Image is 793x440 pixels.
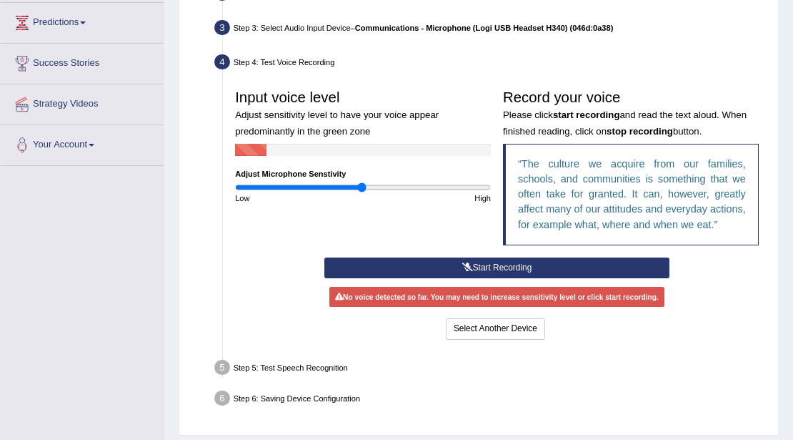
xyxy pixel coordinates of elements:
[235,168,346,180] label: Adjust Microphone Senstivity
[235,89,491,137] h3: Input voice level
[518,158,746,230] q: The culture we acquire from our families, schools, and communities is something that we often tak...
[503,89,759,137] h3: Record your voice
[229,192,363,204] div: Low
[446,318,545,339] button: Select Another Device
[209,51,773,77] div: Step 4: Test Voice Recording
[355,24,614,32] b: Communications - Microphone (Logi USB Headset H340) (046d:0a38)
[209,386,773,413] div: Step 6: Saving Device Configuration
[503,109,747,136] small: Please click and read the text aloud. When finished reading, click on button.
[351,24,614,32] span: –
[607,126,673,137] b: stop recording
[1,84,164,120] a: Strategy Videos
[553,109,620,120] b: start recording
[209,356,773,383] div: Step 5: Test Speech Recognition
[1,125,164,161] a: Your Account
[1,44,164,79] a: Success Stories
[329,287,665,307] div: No voice detected so far. You may need to increase sensitivity level or click start recording.
[363,192,497,204] div: High
[324,258,669,278] button: Start Recording
[235,109,439,136] small: Adjust sensitivity level to have your voice appear predominantly in the green zone
[1,3,164,39] a: Predictions
[209,16,773,43] div: Step 3: Select Audio Input Device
